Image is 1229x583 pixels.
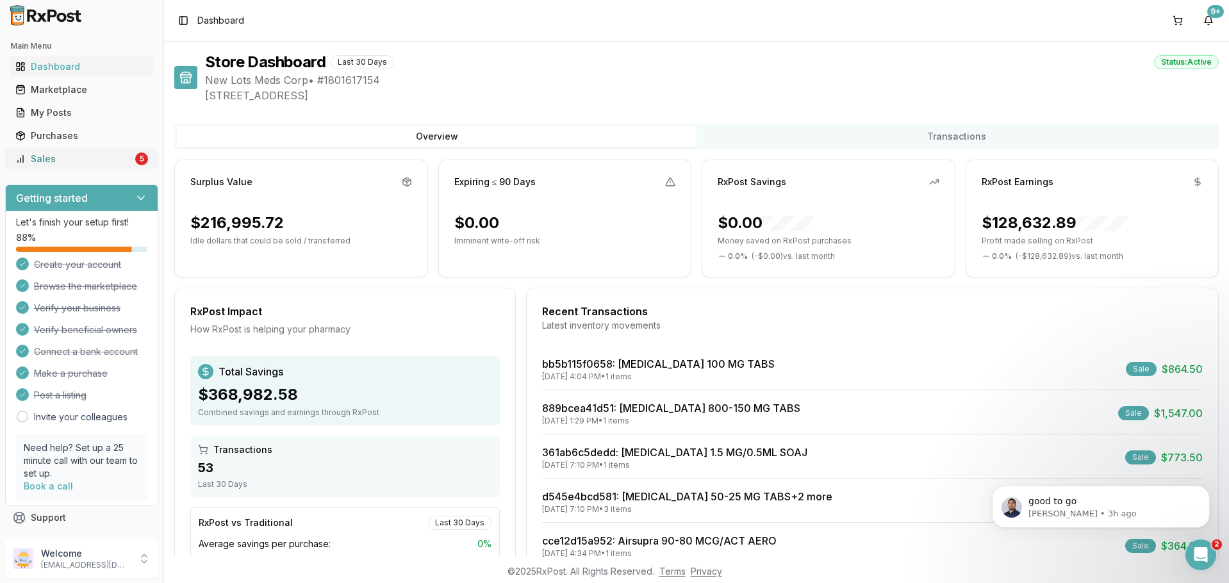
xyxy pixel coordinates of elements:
button: 9+ [1198,10,1219,31]
span: Average savings per purchase: [199,538,331,550]
button: Dashboard [5,56,158,77]
div: RxPost Earnings [982,176,1053,188]
h2: Main Menu [10,41,153,51]
span: $1,547.00 [1154,406,1203,421]
a: bb5b115f0658: [MEDICAL_DATA] 100 MG TABS [542,357,775,370]
div: Recent Transactions [542,304,1203,319]
span: $773.50 [1161,450,1203,465]
span: Dashboard [197,14,244,27]
button: Transactions [697,126,1216,147]
span: 2 [1212,539,1222,550]
div: [DATE] 7:10 PM • 1 items [542,460,807,470]
button: Overview [177,126,697,147]
div: Status: Active [1154,55,1219,69]
a: 889bcea41d51: [MEDICAL_DATA] 800-150 MG TABS [542,402,800,415]
iframe: Intercom live chat [1185,539,1216,570]
p: Imminent write-off risk [454,236,676,246]
p: Idle dollars that could be sold / transferred [190,236,412,246]
div: Last 30 Days [331,55,394,69]
button: My Posts [5,103,158,123]
span: New Lots Meds Corp • # 1801617154 [205,72,1219,88]
p: Need help? Set up a 25 minute call with our team to set up. [24,441,140,480]
div: How RxPost is helping your pharmacy [190,323,500,336]
div: $0.00 [718,213,814,233]
div: Last 30 Days [428,516,491,530]
div: [DATE] 7:10 PM • 3 items [542,504,832,514]
div: 53 [198,459,492,477]
div: Sales [15,152,133,165]
span: Browse the marketplace [34,280,137,293]
div: Sale [1125,450,1156,464]
div: Combined savings and earnings through RxPost [198,407,492,418]
span: 0 % [477,538,491,550]
div: [DATE] 4:04 PM • 1 items [542,372,775,382]
h3: Getting started [16,190,88,206]
button: Feedback [5,529,158,552]
img: User avatar [13,548,33,569]
div: [DATE] 1:29 PM • 1 items [542,416,800,426]
a: My Posts [10,101,153,124]
div: $128,632.89 [982,213,1128,233]
span: Create your account [34,258,121,271]
div: $216,995.72 [190,213,284,233]
p: Money saved on RxPost purchases [718,236,939,246]
a: Book a call [24,480,73,491]
div: Surplus Value [190,176,252,188]
nav: breadcrumb [197,14,244,27]
div: Dashboard [15,60,148,73]
a: Sales5 [10,147,153,170]
div: My Posts [15,106,148,119]
a: Dashboard [10,55,153,78]
a: cce12d15a952: Airsupra 90-80 MCG/ACT AERO [542,534,777,547]
div: Sale [1118,406,1149,420]
a: Invite your colleagues [34,411,128,423]
button: Marketplace [5,79,158,100]
div: Last 30 Days [198,479,492,489]
span: ( - $128,632.89 ) vs. last month [1016,251,1123,261]
a: Marketplace [10,78,153,101]
span: Connect a bank account [34,345,138,358]
button: Purchases [5,126,158,146]
div: 5 [135,152,148,165]
p: Welcome [41,547,130,560]
div: RxPost Impact [190,304,500,319]
span: Post a listing [34,389,87,402]
span: 0.0 % [992,251,1012,261]
div: Expiring ≤ 90 Days [454,176,536,188]
p: [EMAIL_ADDRESS][DOMAIN_NAME] [41,560,130,570]
span: 0.0 % [728,251,748,261]
span: Verify beneficial owners [34,324,137,336]
div: RxPost vs Traditional [199,516,293,529]
span: Make a purchase [34,367,108,380]
a: Privacy [691,566,722,577]
div: 9+ [1207,5,1224,18]
iframe: Intercom notifications message [973,459,1229,548]
div: RxPost Savings [718,176,786,188]
a: Terms [659,566,686,577]
div: Purchases [15,129,148,142]
img: RxPost Logo [5,5,87,26]
div: [DATE] 4:34 PM • 1 items [542,548,777,559]
div: Latest inventory movements [542,319,1203,332]
p: Profit made selling on RxPost [982,236,1203,246]
a: 361ab6c5dedd: [MEDICAL_DATA] 1.5 MG/0.5ML SOAJ [542,446,807,459]
div: Marketplace [15,83,148,96]
div: $368,982.58 [198,384,492,405]
a: d545e4bcd581: [MEDICAL_DATA] 50-25 MG TABS+2 more [542,490,832,503]
span: Total Savings [219,364,283,379]
span: Verify your business [34,302,120,315]
h1: Store Dashboard [205,52,326,72]
span: Transactions [213,443,272,456]
p: Let's finish your setup first! [16,216,147,229]
button: Support [5,506,158,529]
a: Purchases [10,124,153,147]
span: $864.50 [1162,361,1203,377]
span: [STREET_ADDRESS] [205,88,1219,103]
button: Sales5 [5,149,158,169]
span: ( - $0.00 ) vs. last month [752,251,835,261]
div: $0.00 [454,213,499,233]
